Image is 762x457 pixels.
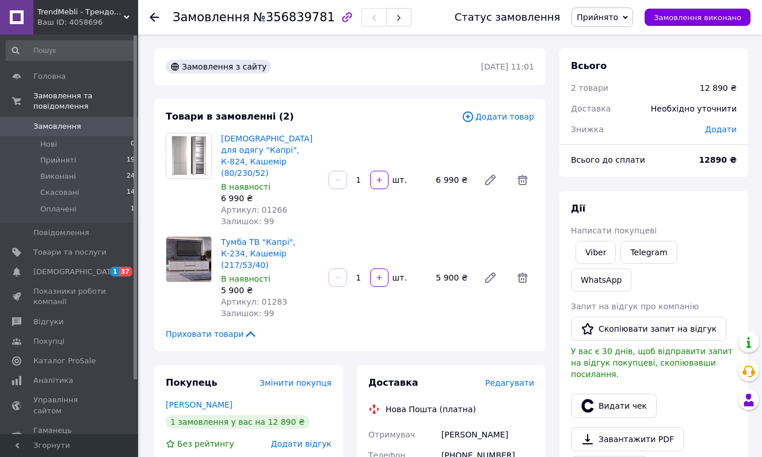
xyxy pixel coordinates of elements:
[33,336,64,347] span: Покупці
[40,187,79,198] span: Скасовані
[479,168,502,191] a: Редагувати
[571,302,699,311] span: Запит на відгук про компанію
[131,204,135,214] span: 1
[571,60,607,71] span: Всього
[431,270,474,286] div: 5 900 ₴
[166,133,211,178] img: Шафа для одягу "Капрі", К-824, Кашемір (80/230/52)
[40,139,57,149] span: Нові
[33,286,106,307] span: Показники роботи компанії
[40,171,76,182] span: Виконані
[511,168,534,191] span: Видалити
[571,203,585,214] span: Дії
[166,377,218,388] span: Покупець
[221,205,287,214] span: Артикул: 01266
[571,427,684,451] a: Завантажити PDF
[700,82,737,94] div: 12 890 ₴
[33,317,63,327] span: Відгуки
[571,268,631,291] a: WhatsApp
[33,247,106,258] span: Товари та послуги
[40,204,77,214] span: Оплачені
[705,125,737,134] span: Додати
[221,297,287,306] span: Артикул: 01283
[571,394,657,418] button: Видати чек
[654,13,741,22] span: Замовлення виконано
[221,309,274,318] span: Залишок: 99
[177,439,234,448] span: Без рейтингу
[260,378,332,387] span: Змінити покупця
[221,285,319,296] div: 5 900 ₴
[645,9,750,26] button: Замовлення виконано
[221,134,313,178] a: [DEMOGRAPHIC_DATA] для одягу "Капрі", К-824, Кашемір (80/230/52)
[253,10,335,24] span: №356839781
[110,267,119,276] span: 1
[576,241,616,264] a: Viber
[699,155,737,164] b: 12890 ₴
[166,328,257,340] span: Приховати товари
[390,174,408,186] div: шт.
[33,71,66,82] span: Головна
[481,62,534,71] time: [DATE] 11:01
[37,7,124,17] span: TrendMebli - Трендові меблі за супер цінами!
[479,266,502,289] a: Редагувати
[439,424,536,445] div: [PERSON_NAME]
[33,395,106,416] span: Управління сайтом
[33,356,96,366] span: Каталог ProSale
[119,267,132,276] span: 37
[511,266,534,289] span: Видалити
[33,425,106,446] span: Гаманець компанії
[37,17,138,28] div: Ваш ID: 4058696
[166,415,310,429] div: 1 замовлення у вас на 12 890 ₴
[221,217,274,226] span: Залишок: 99
[571,317,726,341] button: Скопіювати запит на відгук
[455,11,561,23] div: Статус замовлення
[431,172,474,188] div: 6 990 ₴
[33,121,81,132] span: Замовлення
[571,104,611,113] span: Доставка
[571,155,645,164] span: Всього до сплати
[221,182,270,191] span: В наявності
[33,91,138,112] span: Замовлення та повідомлення
[166,400,233,409] a: [PERSON_NAME]
[33,375,73,386] span: Аналітика
[368,430,415,439] span: Отримувач
[571,347,733,379] span: У вас є 30 днів, щоб відправити запит на відгук покупцеві, скопіювавши посилання.
[166,237,211,282] img: Тумба ТВ "Капрі", К-234, Кашемір (217/53/40)
[221,193,319,204] div: 6 990 ₴
[462,110,534,123] span: Додати товар
[485,378,534,387] span: Редагувати
[577,13,618,22] span: Прийнято
[127,155,135,166] span: 19
[33,267,119,277] span: [DEMOGRAPHIC_DATA]
[33,228,89,238] span: Повідомлення
[271,439,332,448] span: Додати відгук
[620,241,677,264] a: Telegram
[221,274,270,283] span: В наявності
[571,83,608,93] span: 2 товари
[571,226,657,235] span: Написати покупцеві
[383,404,479,415] div: Нова Пошта (платна)
[127,171,135,182] span: 24
[40,155,76,166] span: Прийняті
[390,272,408,283] div: шт.
[644,96,744,121] div: Необхідно уточнити
[150,11,159,23] div: Повернутися назад
[166,111,294,122] span: Товари в замовленні (2)
[571,125,604,134] span: Знижка
[368,377,418,388] span: Доставка
[131,139,135,149] span: 0
[166,60,271,74] div: Замовлення з сайту
[6,40,136,61] input: Пошук
[221,237,295,270] a: Тумба ТВ "Капрі", К-234, Кашемір (217/53/40)
[127,187,135,198] span: 14
[173,10,250,24] span: Замовлення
